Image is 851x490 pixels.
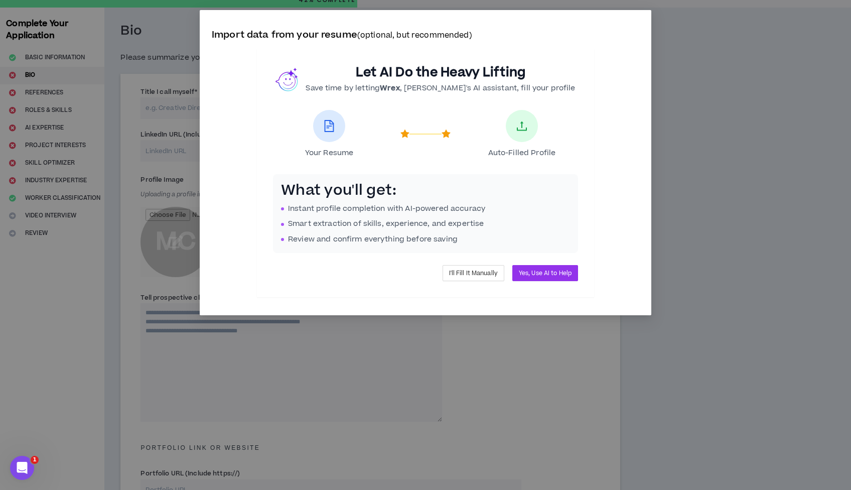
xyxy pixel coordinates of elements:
[281,234,570,245] li: Review and confirm everything before saving
[442,130,451,139] span: star
[281,218,570,229] li: Smart extraction of skills, experience, and expertise
[323,120,335,132] span: file-text
[31,456,39,464] span: 1
[624,10,651,37] button: Close
[281,182,570,199] h3: What you'll get:
[443,265,504,281] button: I'll Fill It Manually
[380,83,400,93] b: Wrex
[305,148,354,158] span: Your Resume
[488,148,556,158] span: Auto-Filled Profile
[275,67,300,91] img: wrex.png
[516,120,528,132] span: upload
[306,83,575,94] p: Save time by letting , [PERSON_NAME]'s AI assistant, fill your profile
[281,203,570,214] li: Instant profile completion with AI-powered accuracy
[519,269,572,278] span: Yes, Use AI to Help
[306,65,575,81] h2: Let AI Do the Heavy Lifting
[212,28,639,43] p: Import data from your resume
[449,269,498,278] span: I'll Fill It Manually
[512,265,578,281] button: Yes, Use AI to Help
[400,130,409,139] span: star
[10,456,34,480] iframe: Intercom live chat
[357,30,472,41] small: (optional, but recommended)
